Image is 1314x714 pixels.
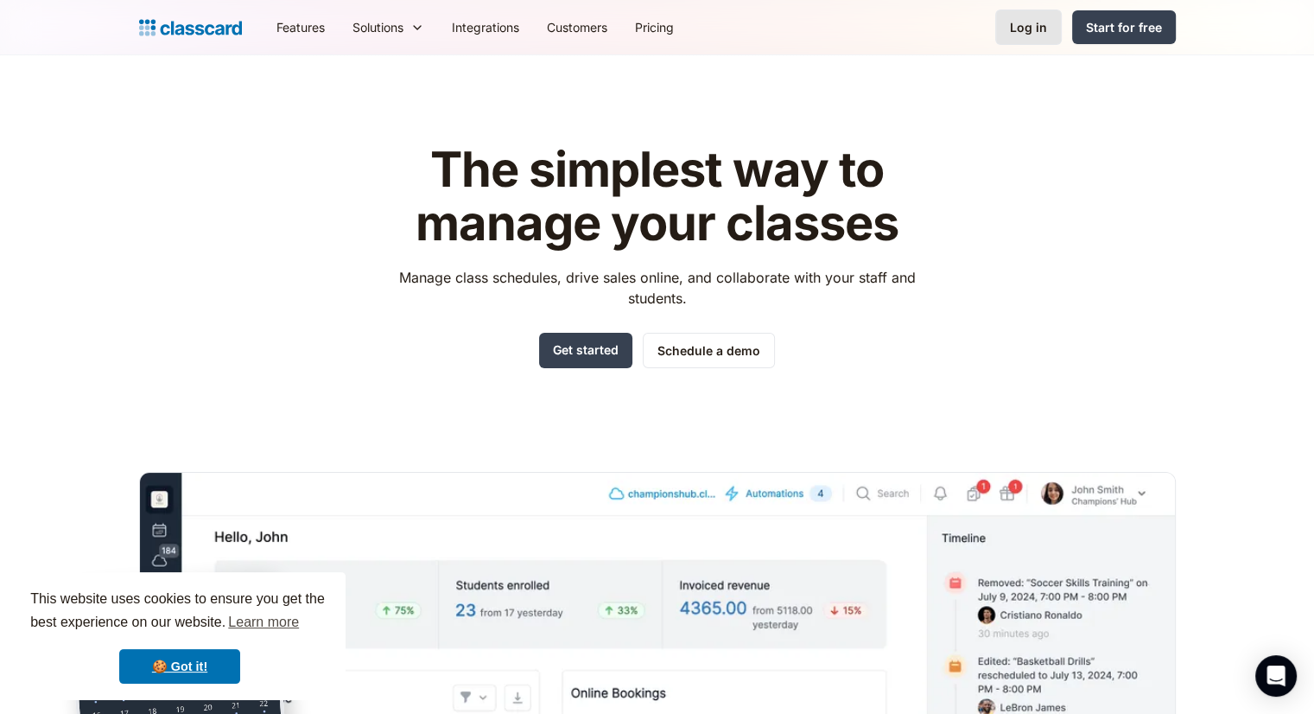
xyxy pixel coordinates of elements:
[1072,10,1176,44] a: Start for free
[263,8,339,47] a: Features
[1255,655,1297,697] div: Open Intercom Messenger
[621,8,688,47] a: Pricing
[995,10,1062,45] a: Log in
[30,589,329,635] span: This website uses cookies to ensure you get the best experience on our website.
[1010,18,1047,36] div: Log in
[339,8,438,47] div: Solutions
[539,333,632,368] a: Get started
[352,18,403,36] div: Solutions
[139,16,242,40] a: home
[533,8,621,47] a: Customers
[1086,18,1162,36] div: Start for free
[383,267,931,309] p: Manage class schedules, drive sales online, and collaborate with your staff and students.
[643,333,775,368] a: Schedule a demo
[119,649,240,684] a: dismiss cookie message
[438,8,533,47] a: Integrations
[14,572,346,700] div: cookieconsent
[225,609,302,635] a: learn more about cookies
[383,143,931,250] h1: The simplest way to manage your classes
